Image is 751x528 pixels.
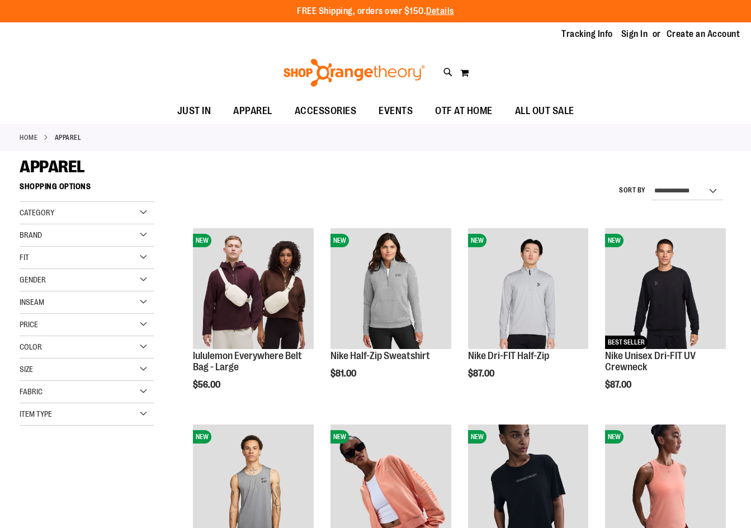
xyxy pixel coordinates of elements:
span: ALL OUT SALE [515,98,574,124]
a: Sign In [621,28,648,40]
div: Gender [20,269,154,291]
span: $87.00 [605,380,633,390]
a: Nike Unisex Dri-FIT UV Crewneck [605,350,696,373]
span: NEW [330,430,349,444]
a: Details [426,6,454,16]
span: APPAREL [233,98,272,124]
a: Nike Dri-FIT Half-ZipNEW [468,228,589,351]
div: Color [20,336,154,359]
a: Home [20,133,37,143]
div: product [325,223,457,407]
span: Fabric [20,387,42,396]
span: NEW [193,430,211,444]
img: Shop Orangetheory [282,59,427,87]
span: Size [20,365,33,374]
span: APPAREL [20,157,85,176]
span: Fit [20,253,29,262]
span: Item Type [20,409,52,418]
span: $81.00 [330,369,358,379]
img: Nike Half-Zip Sweatshirt [330,228,451,349]
span: NEW [468,430,487,444]
a: Tracking Info [561,28,613,40]
span: JUST IN [177,98,211,124]
div: product [187,223,319,418]
strong: APPAREL [55,133,82,143]
span: Brand [20,230,42,239]
span: $56.00 [193,380,222,390]
img: lululemon Everywhere Belt Bag - Large [193,228,314,349]
img: Nike Dri-FIT Half-Zip [468,228,589,349]
div: product [462,223,594,407]
div: Fit [20,247,154,269]
a: Create an Account [667,28,740,40]
span: Inseam [20,298,44,307]
div: Inseam [20,291,154,314]
span: Color [20,342,42,351]
span: NEW [468,234,487,247]
span: ACCESSORIES [295,98,357,124]
strong: Shopping Options [20,177,154,202]
span: $87.00 [468,369,496,379]
span: NEW [193,234,211,247]
a: Nike Half-Zip SweatshirtNEW [330,228,451,351]
span: Gender [20,275,46,284]
a: lululemon Everywhere Belt Bag - LargeNEW [193,228,314,351]
span: OTF AT HOME [435,98,493,124]
div: Size [20,359,154,381]
div: Fabric [20,381,154,403]
a: Nike Dri-FIT Half-Zip [468,350,549,361]
span: NEW [605,234,624,247]
span: BEST SELLER [605,336,648,349]
a: lululemon Everywhere Belt Bag - Large [193,350,302,373]
span: NEW [605,430,624,444]
div: Item Type [20,403,154,426]
span: EVENTS [379,98,413,124]
div: Category [20,202,154,224]
img: Nike Unisex Dri-FIT UV Crewneck [605,228,726,349]
p: FREE Shipping, orders over $150. [297,5,454,18]
div: Price [20,314,154,336]
span: Price [20,320,38,329]
label: Sort By [619,186,646,195]
a: Nike Unisex Dri-FIT UV CrewneckNEWBEST SELLER [605,228,726,351]
span: NEW [330,234,349,247]
div: product [599,223,731,418]
div: Brand [20,224,154,247]
span: Category [20,208,54,217]
a: Nike Half-Zip Sweatshirt [330,350,430,361]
